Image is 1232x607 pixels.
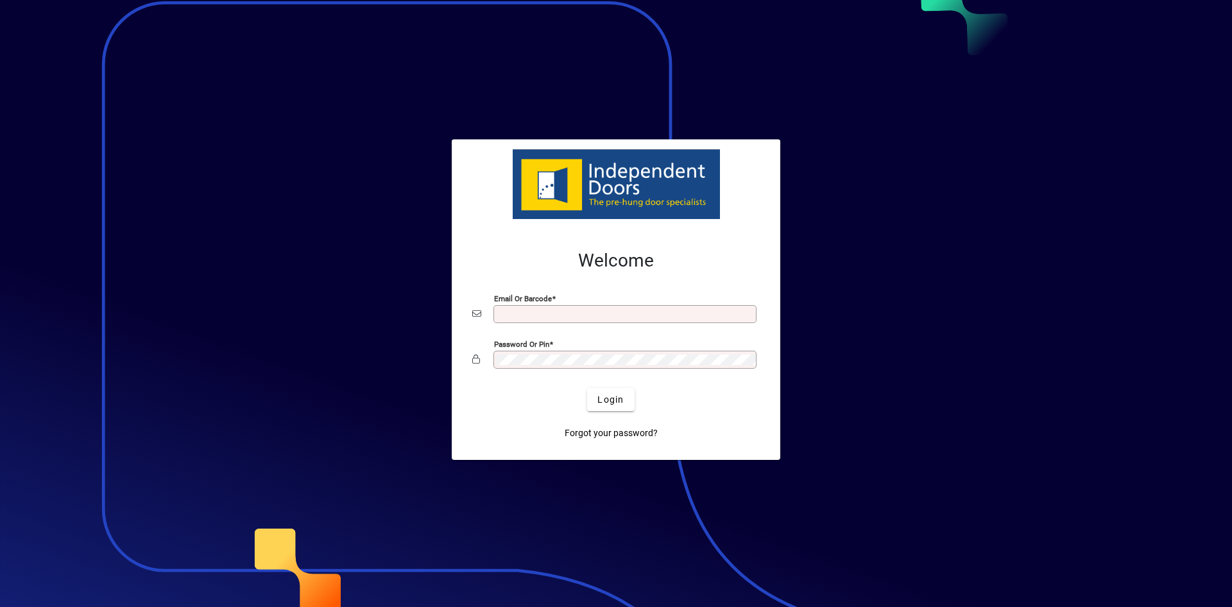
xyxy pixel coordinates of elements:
mat-label: Email or Barcode [494,294,552,303]
mat-label: Password or Pin [494,340,549,349]
span: Login [597,393,624,407]
button: Login [587,388,634,411]
h2: Welcome [472,250,760,272]
a: Forgot your password? [560,421,663,444]
span: Forgot your password? [565,427,658,440]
